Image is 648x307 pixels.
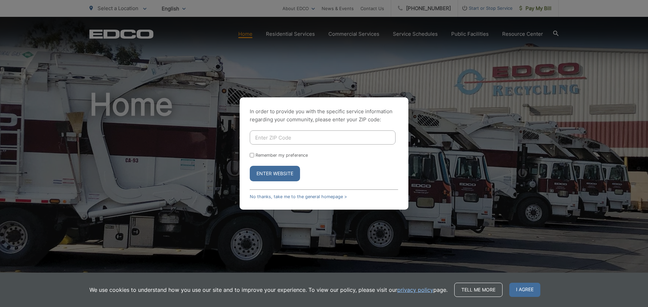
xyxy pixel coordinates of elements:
[255,153,308,158] label: Remember my preference
[397,286,433,294] a: privacy policy
[250,130,396,145] input: Enter ZIP Code
[250,108,398,124] p: In order to provide you with the specific service information regarding your community, please en...
[250,194,347,199] a: No thanks, take me to the general homepage >
[509,283,540,297] span: I agree
[454,283,503,297] a: Tell me more
[250,166,300,181] button: Enter Website
[89,286,448,294] p: We use cookies to understand how you use our site and to improve your experience. To view our pol...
